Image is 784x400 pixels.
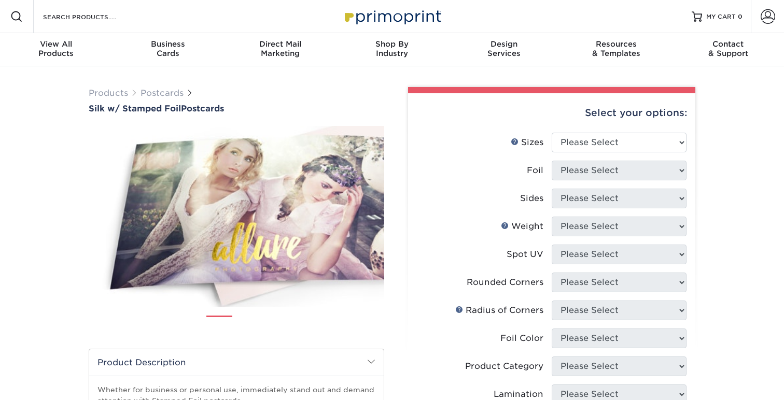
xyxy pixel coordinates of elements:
div: Product Category [465,360,543,373]
div: Cards [112,39,224,58]
a: Silk w/ Stamped FoilPostcards [89,104,384,113]
img: Postcards 01 [206,312,232,338]
div: Sides [520,192,543,205]
span: Direct Mail [224,39,336,49]
div: Select your options: [416,93,687,133]
span: Design [448,39,560,49]
span: MY CART [706,12,736,21]
h2: Product Description [89,349,384,376]
div: Foil Color [500,332,543,345]
a: DesignServices [448,33,560,66]
img: Primoprint [340,5,444,27]
img: Postcards 02 [241,311,267,337]
div: Radius of Corners [455,304,543,317]
div: Services [448,39,560,58]
div: Marketing [224,39,336,58]
div: Sizes [511,136,543,149]
a: Products [89,88,128,98]
div: & Support [672,39,784,58]
input: SEARCH PRODUCTS..... [42,10,143,23]
a: Contact& Support [672,33,784,66]
a: Postcards [141,88,184,98]
span: Business [112,39,224,49]
a: Direct MailMarketing [224,33,336,66]
div: Foil [527,164,543,177]
img: Silk w/ Stamped Foil 01 [89,115,384,319]
div: Weight [501,220,543,233]
a: BusinessCards [112,33,224,66]
span: Shop By [336,39,448,49]
a: Resources& Templates [560,33,672,66]
div: & Templates [560,39,672,58]
a: Shop ByIndustry [336,33,448,66]
div: Spot UV [507,248,543,261]
h1: Postcards [89,104,384,113]
span: Contact [672,39,784,49]
div: Rounded Corners [467,276,543,289]
span: Silk w/ Stamped Foil [89,104,181,113]
span: Resources [560,39,672,49]
div: Industry [336,39,448,58]
span: 0 [738,13,743,20]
